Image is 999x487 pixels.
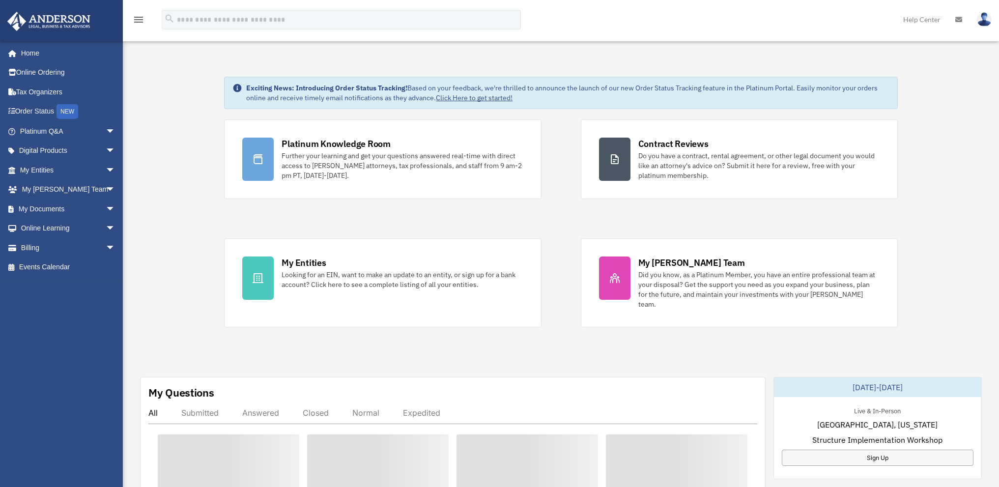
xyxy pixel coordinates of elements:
[106,141,125,161] span: arrow_drop_down
[436,93,513,102] a: Click Here to get started!
[282,257,326,269] div: My Entities
[224,238,541,327] a: My Entities Looking for an EIN, want to make an update to an entity, or sign up for a bank accoun...
[224,119,541,199] a: Platinum Knowledge Room Further your learning and get your questions answered real-time with dire...
[133,17,144,26] a: menu
[57,104,78,119] div: NEW
[403,408,440,418] div: Expedited
[638,270,880,309] div: Did you know, as a Platinum Member, you have an entire professional team at your disposal? Get th...
[106,121,125,142] span: arrow_drop_down
[7,238,130,258] a: Billingarrow_drop_down
[246,84,407,92] strong: Exciting News: Introducing Order Status Tracking!
[581,119,898,199] a: Contract Reviews Do you have a contract, rental agreement, or other legal document you would like...
[164,13,175,24] i: search
[282,138,391,150] div: Platinum Knowledge Room
[106,160,125,180] span: arrow_drop_down
[106,219,125,239] span: arrow_drop_down
[7,180,130,200] a: My [PERSON_NAME] Teamarrow_drop_down
[106,199,125,219] span: arrow_drop_down
[282,151,523,180] div: Further your learning and get your questions answered real-time with direct access to [PERSON_NAM...
[7,219,130,238] a: Online Learningarrow_drop_down
[282,270,523,289] div: Looking for an EIN, want to make an update to an entity, or sign up for a bank account? Click her...
[7,199,130,219] a: My Documentsarrow_drop_down
[7,141,130,161] a: Digital Productsarrow_drop_down
[242,408,279,418] div: Answered
[148,385,214,400] div: My Questions
[181,408,219,418] div: Submitted
[638,257,745,269] div: My [PERSON_NAME] Team
[581,238,898,327] a: My [PERSON_NAME] Team Did you know, as a Platinum Member, you have an entire professional team at...
[977,12,992,27] img: User Pic
[638,138,709,150] div: Contract Reviews
[7,258,130,277] a: Events Calendar
[782,450,973,466] a: Sign Up
[7,43,125,63] a: Home
[817,419,938,430] span: [GEOGRAPHIC_DATA], [US_STATE]
[7,121,130,141] a: Platinum Q&Aarrow_drop_down
[774,377,981,397] div: [DATE]-[DATE]
[7,63,130,83] a: Online Ordering
[7,160,130,180] a: My Entitiesarrow_drop_down
[106,180,125,200] span: arrow_drop_down
[812,434,942,446] span: Structure Implementation Workshop
[303,408,329,418] div: Closed
[106,238,125,258] span: arrow_drop_down
[352,408,379,418] div: Normal
[4,12,93,31] img: Anderson Advisors Platinum Portal
[148,408,158,418] div: All
[133,14,144,26] i: menu
[7,102,130,122] a: Order StatusNEW
[638,151,880,180] div: Do you have a contract, rental agreement, or other legal document you would like an attorney's ad...
[846,405,909,415] div: Live & In-Person
[246,83,889,103] div: Based on your feedback, we're thrilled to announce the launch of our new Order Status Tracking fe...
[7,82,130,102] a: Tax Organizers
